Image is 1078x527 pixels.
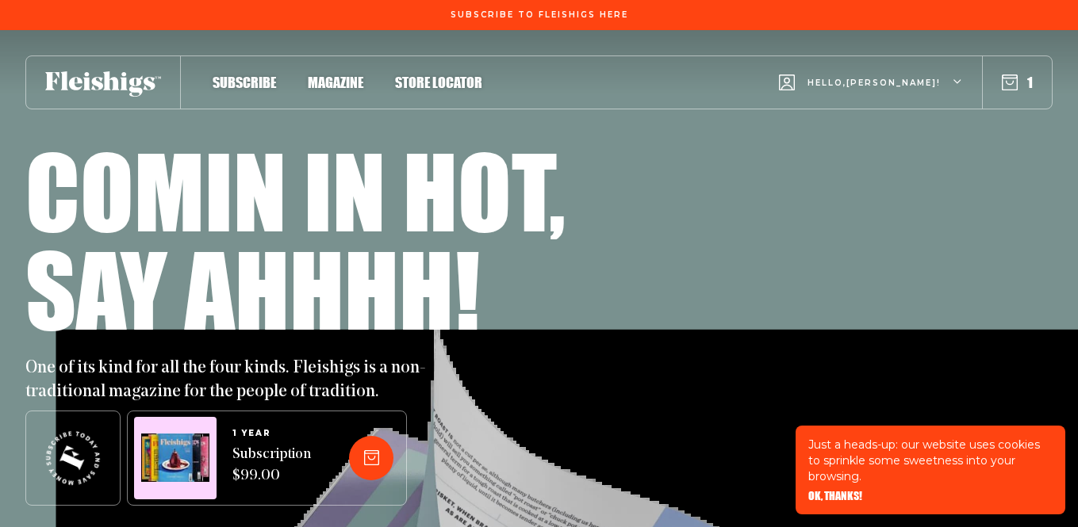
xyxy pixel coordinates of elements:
[808,491,862,502] button: OK, THANKS!
[232,445,311,487] span: Subscription $99.00
[447,10,631,18] a: Subscribe To Fleishigs Here
[1002,74,1033,91] button: 1
[395,71,482,93] a: Store locator
[25,141,566,239] h1: Comin in hot,
[451,10,628,20] span: Subscribe To Fleishigs Here
[25,357,438,404] p: One of its kind for all the four kinds. Fleishigs is a non-traditional magazine for the people of...
[308,74,363,91] span: Magazine
[808,437,1053,484] p: Just a heads-up: our website uses cookies to sprinkle some sweetness into your browsing.
[395,74,482,91] span: Store locator
[232,429,311,438] span: 1 YEAR
[213,74,276,91] span: Subscribe
[25,239,480,338] h1: Say ahhhh!
[808,77,941,114] span: Hello, [PERSON_NAME] !
[141,433,209,482] img: Magazines image
[308,71,363,93] a: Magazine
[213,71,276,93] a: Subscribe
[779,52,963,114] button: Hello,[PERSON_NAME]!
[232,429,311,487] a: 1 YEARSubscription $99.00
